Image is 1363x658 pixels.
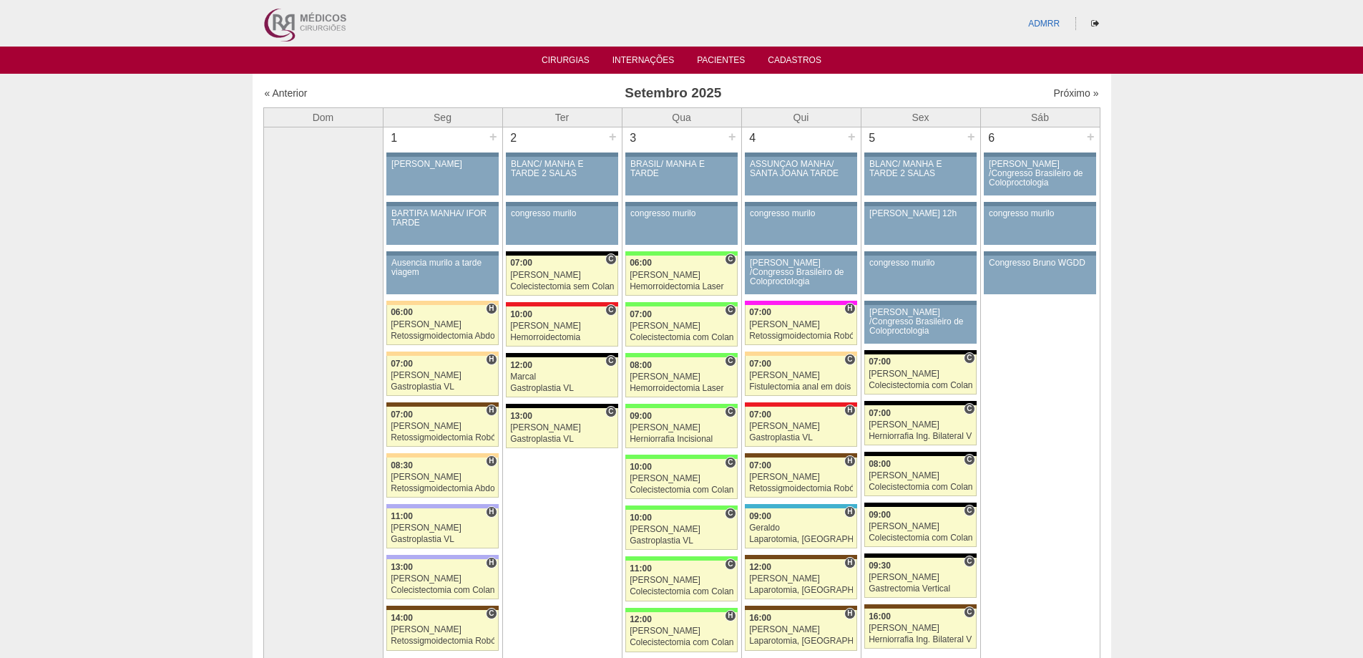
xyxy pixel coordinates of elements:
a: C 07:00 [PERSON_NAME] Fistulectomia anal em dois tempos [745,356,856,396]
div: BARTIRA MANHÃ/ IFOR TARDE [391,209,494,228]
div: [PERSON_NAME] [391,523,494,533]
span: 11:00 [391,511,413,521]
div: Key: Aviso [625,202,737,206]
div: Key: Aviso [864,301,976,305]
div: [PERSON_NAME] [749,473,853,482]
div: Key: Aviso [984,202,1095,206]
div: [PERSON_NAME] [869,369,972,379]
span: 09:30 [869,561,891,571]
div: Key: Aviso [745,202,856,206]
div: Key: Santa Joana [745,606,856,610]
div: Key: Aviso [745,153,856,157]
span: Hospital [486,557,497,569]
span: 14:00 [391,613,413,623]
div: [PERSON_NAME] [391,160,494,169]
th: Sáb [980,107,1100,127]
div: [PERSON_NAME] [391,473,494,482]
span: Consultório [605,406,616,417]
span: 07:00 [630,309,652,319]
div: [PERSON_NAME] [869,471,972,480]
div: [PERSON_NAME] [391,625,494,634]
a: C 10:00 [PERSON_NAME] Colecistectomia com Colangiografia VL [625,459,737,499]
span: Hospital [486,405,497,416]
a: C 09:30 [PERSON_NAME] Gastrectomia Vertical [864,558,976,598]
div: + [726,127,738,146]
a: C 12:00 Marcal Gastroplastia VL [506,357,617,397]
div: Key: Blanc [506,251,617,256]
a: Congresso Bruno WGDD [984,256,1095,294]
div: Key: Christóvão da Gama [386,504,498,508]
a: [PERSON_NAME] [386,157,498,195]
th: Sex [861,107,980,127]
div: Key: Aviso [984,251,1095,256]
span: Hospital [844,608,855,619]
a: C 07:00 [PERSON_NAME] Colecistectomia com Colangiografia VL [625,306,737,347]
span: 12:00 [630,614,652,624]
a: H 08:30 [PERSON_NAME] Retossigmoidectomia Abdominal VL [386,458,498,498]
div: [PERSON_NAME] [630,474,733,483]
div: Key: Bartira [386,301,498,305]
span: Consultório [725,558,736,570]
div: [PERSON_NAME] [630,271,733,280]
div: 4 [742,127,764,149]
div: [PERSON_NAME] /Congresso Brasileiro de Coloproctologia [869,308,972,337]
div: BLANC/ MANHÃ E TARDE 2 SALAS [869,160,972,178]
a: BARTIRA MANHÃ/ IFOR TARDE [386,206,498,245]
th: Qui [741,107,861,127]
div: Key: Brasil [625,251,737,256]
div: [PERSON_NAME] [749,574,853,584]
span: Consultório [725,457,736,468]
div: Key: Blanc [864,401,976,405]
div: Key: Aviso [864,202,976,206]
h3: Setembro 2025 [464,83,881,104]
div: Laparotomia, [GEOGRAPHIC_DATA], Drenagem, Bridas VL [749,535,853,544]
a: H 07:00 [PERSON_NAME] Gastroplastia VL [745,407,856,447]
div: [PERSON_NAME] [630,525,733,534]
a: H 11:00 [PERSON_NAME] Gastroplastia VL [386,508,498,548]
div: Colecistectomia com Colangiografia VL [869,483,972,492]
span: Hospital [486,354,497,365]
span: Consultório [725,406,736,417]
span: Hospital [725,610,736,621]
div: Key: Christóvão da Gama [386,555,498,559]
div: [PERSON_NAME] [869,522,972,531]
div: Gastroplastia VL [391,535,494,544]
span: 08:00 [869,459,891,469]
div: [PERSON_NAME] [749,422,853,431]
div: Key: Aviso [506,202,617,206]
div: Key: Blanc [864,553,976,558]
span: 07:00 [749,307,771,317]
div: Herniorrafia Incisional [630,435,733,444]
a: [PERSON_NAME] /Congresso Brasileiro de Coloproctologia [745,256,856,294]
div: [PERSON_NAME] [510,321,614,331]
span: Hospital [844,405,855,416]
div: [PERSON_NAME] [869,420,972,430]
a: C 09:00 [PERSON_NAME] Colecistectomia com Colangiografia VL [864,507,976,547]
div: Key: Bartira [386,352,498,356]
a: [PERSON_NAME] 12h [864,206,976,245]
div: Key: Brasil [625,302,737,306]
span: 10:00 [510,309,532,319]
span: 07:00 [869,357,891,367]
a: Internações [612,55,675,69]
div: Key: Pro Matre [745,301,856,305]
a: Cirurgias [542,55,590,69]
div: Geraldo [749,523,853,533]
div: Laparotomia, [GEOGRAPHIC_DATA], Drenagem, Bridas [749,637,853,646]
a: C 06:00 [PERSON_NAME] Hemorroidectomia Laser [625,256,737,296]
span: Consultório [964,454,974,465]
div: + [1085,127,1097,146]
span: 09:00 [749,511,771,521]
span: Consultório [605,253,616,265]
a: C 10:00 [PERSON_NAME] Hemorroidectomia [506,306,617,347]
a: C 08:00 [PERSON_NAME] Colecistectomia com Colangiografia VL [864,456,976,496]
span: Hospital [844,506,855,518]
div: Retossigmoidectomia Abdominal VL [391,332,494,341]
div: Key: Aviso [386,202,498,206]
a: C 13:00 [PERSON_NAME] Gastroplastia VL [506,408,617,448]
div: Ausencia murilo a tarde viagem [391,258,494,277]
div: + [965,127,977,146]
span: Consultório [725,304,736,316]
div: [PERSON_NAME] [869,624,972,633]
div: Key: Brasil [625,455,737,459]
